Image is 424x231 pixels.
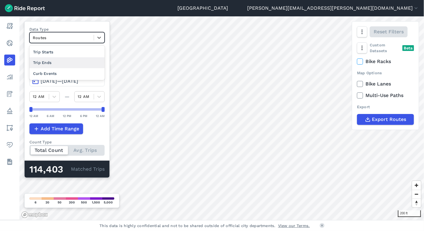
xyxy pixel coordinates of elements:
[357,114,414,125] button: Export Routes
[19,16,424,220] canvas: Map
[41,125,79,132] span: Add Time Range
[29,47,105,57] div: Trip Starts
[357,104,414,110] div: Export
[25,161,109,178] div: Matched Trips
[402,45,414,51] div: Beta
[357,70,414,76] div: Map Options
[29,75,105,86] button: [DATE]—[DATE]
[412,199,421,207] button: Reset bearing to north
[96,113,105,119] div: 12 AM
[372,116,406,123] span: Export Routes
[177,5,228,12] a: [GEOGRAPHIC_DATA]
[60,93,74,100] div: —
[47,113,54,119] div: 6 AM
[278,223,310,229] a: View our Terms.
[4,139,15,150] a: Health
[29,166,71,173] div: 114,403
[4,55,15,65] a: Heatmaps
[247,5,419,12] button: [PERSON_NAME][EMAIL_ADDRESS][PERSON_NAME][DOMAIN_NAME]
[370,26,408,37] button: Reset Filters
[4,156,15,167] a: Datasets
[4,105,15,116] a: Policy
[63,113,72,119] div: 12 PM
[357,80,414,88] label: Bike Lanes
[29,26,105,32] label: Data Type
[29,139,105,145] div: Count Type
[412,190,421,199] button: Zoom out
[4,72,15,82] a: Analyze
[4,122,15,133] a: Areas
[29,113,38,119] div: 12 AM
[29,57,105,68] div: Trip Ends
[41,78,78,84] span: [DATE]—[DATE]
[29,123,83,134] button: Add Time Range
[357,92,414,99] label: Multi-Use Paths
[357,58,414,65] label: Bike Racks
[412,181,421,190] button: Zoom in
[80,113,87,119] div: 6 PM
[29,68,105,79] div: Curb Events
[374,28,404,35] span: Reset Filters
[4,89,15,99] a: Fees
[5,4,45,12] img: Ride Report
[357,42,414,54] div: Custom Datasets
[4,38,15,49] a: Realtime
[4,21,15,32] a: Report
[398,210,421,217] div: 200 ft
[21,211,48,218] a: Mapbox logo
